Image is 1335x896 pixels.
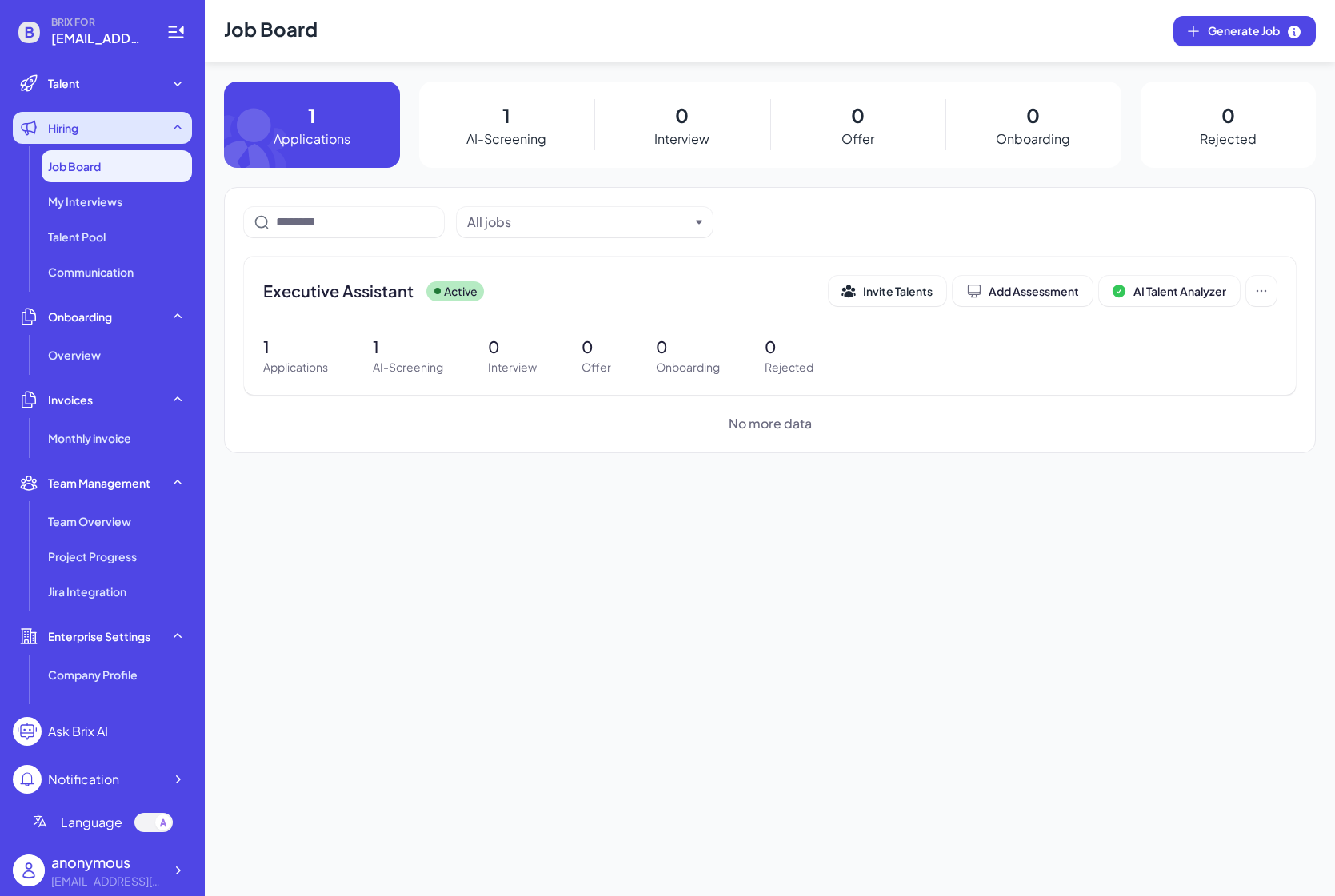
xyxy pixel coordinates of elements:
[582,359,611,376] p: Offer
[263,280,414,302] span: Executive Assistant
[48,513,131,529] span: Team Overview
[48,229,106,245] span: Talent Pool
[51,16,147,29] span: BRIX FOR
[444,283,478,300] p: Active
[48,158,101,174] span: Job Board
[48,392,93,408] span: Invoices
[675,101,689,129] p: 0
[1221,101,1235,129] p: 0
[467,213,689,232] button: All jobs
[48,628,150,644] span: Enterprise Settings
[765,335,813,359] p: 0
[654,129,709,149] p: Interview
[467,213,511,232] div: All jobs
[953,276,1093,306] button: Add Assessment
[582,335,611,359] p: 0
[48,193,122,209] span: My Interviews
[48,722,108,741] div: Ask Brix AI
[48,264,134,280] span: Communication
[373,359,443,376] p: AI-Screening
[263,359,328,376] p: Applications
[48,548,137,564] span: Project Progress
[502,101,510,129] p: 1
[48,120,78,136] span: Hiring
[13,854,45,886] img: user_logo.png
[1099,276,1240,306] button: AI Talent Analyzer
[48,667,138,683] span: Company Profile
[48,430,131,446] span: Monthly invoice
[48,583,126,599] span: Jira Integration
[61,813,122,832] span: Language
[966,283,1079,299] div: Add Assessment
[841,129,874,149] p: Offer
[488,335,537,359] p: 0
[466,129,546,149] p: AI-Screening
[729,414,812,433] span: No more data
[51,873,163,890] div: mzheng@himcap.com
[51,851,163,873] div: anonymous
[656,359,720,376] p: Onboarding
[48,702,167,718] span: Account Management
[996,129,1070,149] p: Onboarding
[656,335,720,359] p: 0
[373,335,443,359] p: 1
[263,335,328,359] p: 1
[1133,284,1226,298] span: AI Talent Analyzer
[851,101,865,129] p: 0
[1173,16,1316,46] button: Generate Job
[1208,22,1302,40] span: Generate Job
[488,359,537,376] p: Interview
[48,75,80,91] span: Talent
[863,284,933,298] span: Invite Talents
[1200,129,1257,149] p: Rejected
[48,347,101,363] span: Overview
[48,309,112,325] span: Onboarding
[1026,101,1040,129] p: 0
[51,29,147,48] span: mzheng@himcap.com
[829,276,946,306] button: Invite Talents
[48,770,119,789] div: Notification
[48,475,150,491] span: Team Management
[765,359,813,376] p: Rejected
